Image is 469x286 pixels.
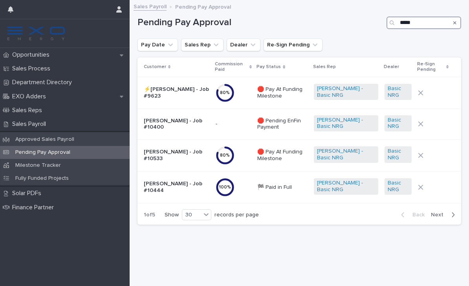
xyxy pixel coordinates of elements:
[215,60,248,74] p: Commission Paid
[9,190,48,197] p: Solar PDFs
[9,65,57,72] p: Sales Process
[227,39,260,51] button: Dealer
[257,86,308,100] p: 🛑 Pay At Funding Milestone
[144,149,209,162] p: [PERSON_NAME] - Job #10533
[137,39,178,51] button: Pay Date
[264,39,322,51] button: Re-Sign Pending
[317,85,375,99] a: [PERSON_NAME] - Basic NRG
[216,153,234,158] div: 80 %
[9,162,67,169] p: Milestone Tracker
[137,205,161,225] p: 1 of 5
[256,63,281,71] p: Pay Status
[144,118,209,131] p: [PERSON_NAME] - Job #10400
[428,211,461,218] button: Next
[182,211,201,219] div: 30
[257,149,308,162] p: 🛑 Pay At Funding Milestone
[417,60,444,74] p: Re-Sign Pending
[9,107,48,114] p: Sales Reps
[9,120,52,128] p: Sales Payroll
[6,26,66,41] img: FKS5r6ZBThi8E5hshIGi
[216,185,234,190] div: 100 %
[257,184,308,191] p: 🏁 Paid in Full
[137,77,461,109] tr: ⚡[PERSON_NAME] - Job #962380%🛑 Pay At Funding Milestone[PERSON_NAME] - Basic NRG Basic NRG
[216,90,234,96] div: 80 %
[317,180,375,193] a: [PERSON_NAME] - Basic NRG
[395,211,428,218] button: Back
[137,17,383,28] h1: Pending Pay Approval
[388,148,409,161] a: Basic NRG
[9,136,81,143] p: Approved Sales Payroll
[384,63,399,71] p: Dealer
[431,212,448,218] span: Next
[9,93,52,100] p: EXO Adders
[257,118,308,131] p: 🛑 Pending EnFin Payment
[388,180,409,193] a: Basic NRG
[214,212,259,218] p: records per page
[387,17,461,29] input: Search
[137,172,461,203] tr: [PERSON_NAME] - Job #10444100%🏁 Paid in Full[PERSON_NAME] - Basic NRG Basic NRG
[313,63,336,71] p: Sales Rep
[9,149,77,156] p: Pending Pay Approval
[144,86,209,100] p: ⚡[PERSON_NAME] - Job #9623
[165,212,179,218] p: Show
[134,2,167,11] a: Sales Payroll
[317,148,375,161] a: [PERSON_NAME] - Basic NRG
[144,63,166,71] p: Customer
[9,79,78,86] p: Department Directory
[216,119,219,127] p: -
[408,212,425,218] span: Back
[137,109,461,140] tr: [PERSON_NAME] - Job #10400-- 🛑 Pending EnFin Payment[PERSON_NAME] - Basic NRG Basic NRG
[9,175,75,182] p: Fully Funded Projects
[137,140,461,172] tr: [PERSON_NAME] - Job #1053380%🛑 Pay At Funding Milestone[PERSON_NAME] - Basic NRG Basic NRG
[144,181,209,194] p: [PERSON_NAME] - Job #10444
[9,204,60,211] p: Finance Partner
[317,117,375,130] a: [PERSON_NAME] - Basic NRG
[388,85,409,99] a: Basic NRG
[181,39,224,51] button: Sales Rep
[175,2,231,11] p: Pending Pay Approval
[388,117,409,130] a: Basic NRG
[9,51,56,59] p: Opportunities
